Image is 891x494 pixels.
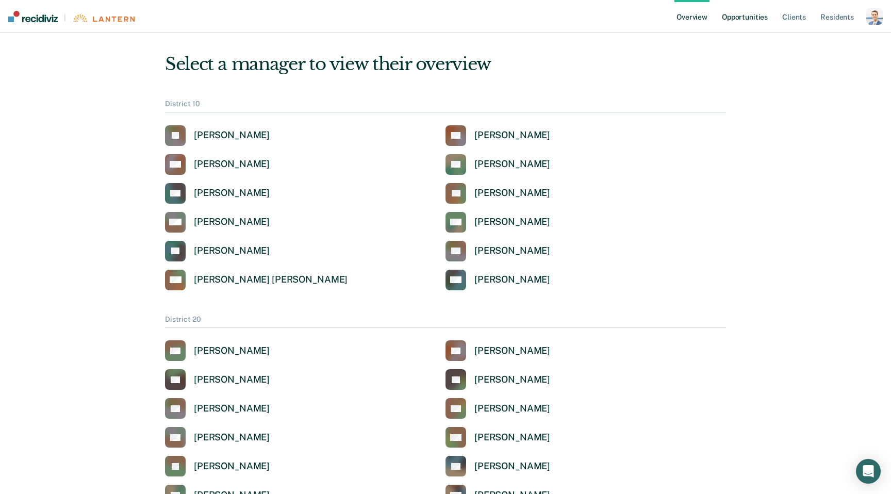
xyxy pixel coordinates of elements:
div: [PERSON_NAME] [474,216,550,228]
div: [PERSON_NAME] [194,158,270,170]
div: [PERSON_NAME] [474,158,550,170]
div: [PERSON_NAME] [194,216,270,228]
div: [PERSON_NAME] [194,403,270,415]
img: Lantern [72,14,135,22]
a: | [8,11,135,22]
div: Open Intercom Messenger [856,459,881,484]
div: [PERSON_NAME] [194,187,270,199]
a: [PERSON_NAME] [165,125,270,146]
div: [PERSON_NAME] [474,374,550,386]
div: [PERSON_NAME] [474,460,550,472]
a: [PERSON_NAME] [165,212,270,233]
img: Recidiviz [8,11,58,22]
a: [PERSON_NAME] [165,183,270,204]
a: [PERSON_NAME] [165,456,270,476]
a: [PERSON_NAME] [165,369,270,390]
div: [PERSON_NAME] [474,129,550,141]
div: [PERSON_NAME] [474,345,550,357]
a: [PERSON_NAME] [445,125,550,146]
div: [PERSON_NAME] [194,374,270,386]
div: District 10 [165,100,726,113]
div: Select a manager to view their overview [165,54,726,75]
div: [PERSON_NAME] [194,129,270,141]
a: [PERSON_NAME] [165,398,270,419]
a: [PERSON_NAME] [445,427,550,448]
a: [PERSON_NAME] [445,398,550,419]
div: [PERSON_NAME] [474,245,550,257]
div: [PERSON_NAME] [474,187,550,199]
div: [PERSON_NAME] [474,403,550,415]
div: [PERSON_NAME] [194,345,270,357]
div: [PERSON_NAME] [474,432,550,443]
a: [PERSON_NAME] [445,212,550,233]
a: [PERSON_NAME] [445,241,550,261]
a: [PERSON_NAME] [445,340,550,361]
span: | [58,13,72,22]
a: [PERSON_NAME] [445,270,550,290]
a: [PERSON_NAME] [445,183,550,204]
a: [PERSON_NAME] [445,154,550,175]
a: [PERSON_NAME] [PERSON_NAME] [165,270,348,290]
div: [PERSON_NAME] [194,245,270,257]
div: [PERSON_NAME] [194,432,270,443]
a: [PERSON_NAME] [165,427,270,448]
div: District 20 [165,315,726,328]
a: [PERSON_NAME] [165,340,270,361]
a: [PERSON_NAME] [445,369,550,390]
a: [PERSON_NAME] [165,241,270,261]
div: [PERSON_NAME] [PERSON_NAME] [194,274,348,286]
a: [PERSON_NAME] [165,154,270,175]
a: [PERSON_NAME] [445,456,550,476]
div: [PERSON_NAME] [474,274,550,286]
div: [PERSON_NAME] [194,460,270,472]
